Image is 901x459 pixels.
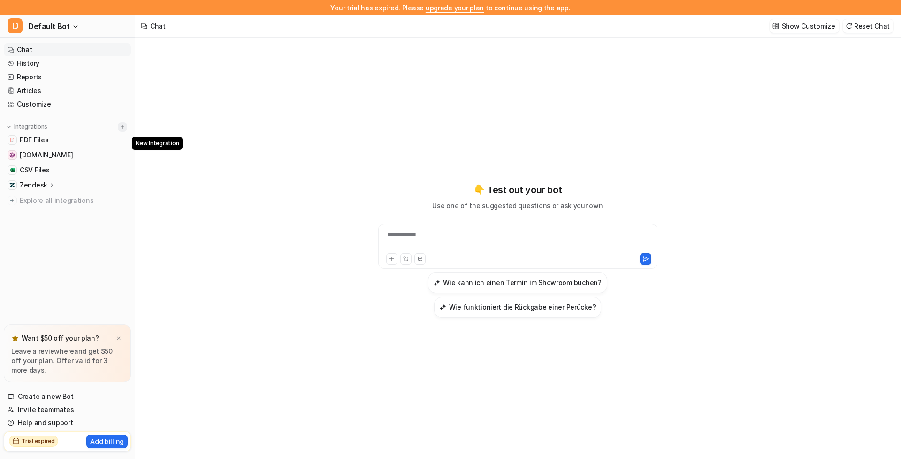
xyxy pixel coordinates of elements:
h2: Trial expired [22,437,55,445]
p: Leave a review and get $50 off your plan. Offer valid for 3 more days. [11,347,123,375]
a: Create a new Bot [4,390,131,403]
a: Customize [4,98,131,111]
span: Explore all integrations [20,193,127,208]
img: reset [846,23,852,30]
p: Zendesk [20,180,47,190]
a: Reports [4,70,131,84]
p: Show Customize [782,21,835,31]
h3: Wie funktioniert die Rückgabe einer Perücke? [449,302,596,312]
span: Default Bot [28,20,70,33]
button: Show Customize [770,19,839,33]
button: Wie kann ich einen Termin im Showroom buchen?Wie kann ich einen Termin im Showroom buchen? [428,272,607,293]
img: Wie funktioniert die Rückgabe einer Perücke? [440,303,446,311]
button: Integrations [4,122,50,132]
span: CSV Files [20,165,49,175]
img: expand menu [6,124,12,130]
a: Invite teammates [4,403,131,416]
a: upgrade your plan [426,4,484,12]
a: CSV FilesCSV Files [4,163,131,177]
h3: Wie kann ich einen Termin im Showroom buchen? [443,278,601,288]
a: History [4,57,131,70]
p: Add billing [90,436,124,446]
img: customize [772,23,779,30]
a: Explore all integrations [4,194,131,207]
img: Wie kann ich einen Termin im Showroom buchen? [434,279,440,286]
a: PDF FilesPDF Files [4,133,131,147]
img: explore all integrations [8,196,17,205]
div: Chat [150,21,166,31]
span: [DOMAIN_NAME] [20,150,73,160]
span: PDF Files [20,135,48,145]
img: menu_add.svg [119,124,126,130]
a: extraliebe.de[DOMAIN_NAME] [4,148,131,162]
button: Reset Chat [843,19,893,33]
img: Zendesk [9,182,15,188]
p: 👇 Test out your bot [473,183,562,197]
img: CSV Files [9,167,15,173]
img: star [11,335,19,342]
a: Help and support [4,416,131,429]
img: extraliebe.de [9,152,15,158]
span: New Integration [132,137,183,150]
p: Want $50 off your plan? [22,334,99,343]
span: D [8,18,23,33]
button: Add billing [86,435,128,448]
a: here [60,347,74,355]
p: Integrations [14,123,47,131]
img: PDF Files [9,137,15,143]
p: Use one of the suggested questions or ask your own [432,201,603,210]
a: Chat [4,43,131,56]
button: Wie funktioniert die Rückgabe einer Perücke?Wie funktioniert die Rückgabe einer Perücke? [434,297,602,318]
img: x [116,335,122,342]
a: Articles [4,84,131,97]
